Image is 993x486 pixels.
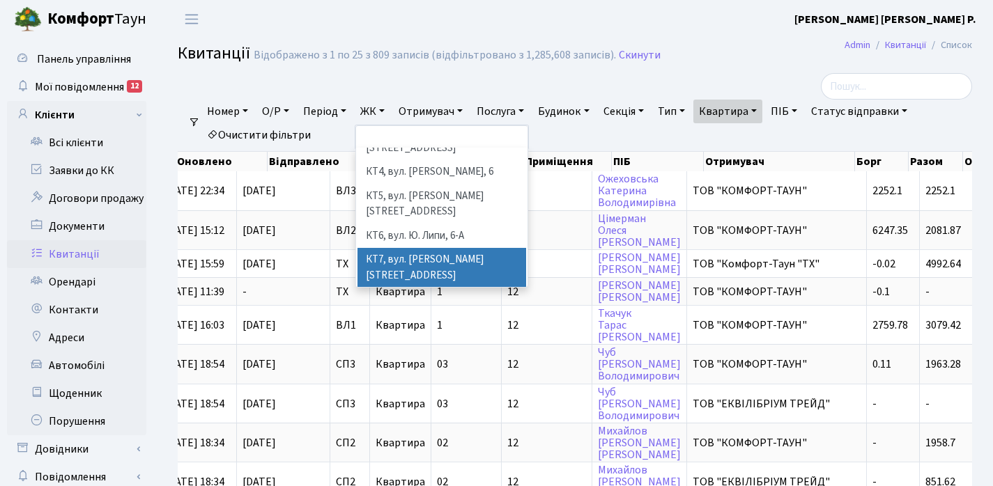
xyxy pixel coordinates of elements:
[164,435,224,450] span: [DATE] 18:34
[7,129,146,157] a: Всі клієнти
[164,396,224,411] span: [DATE] 18:54
[619,49,661,62] a: Скинути
[7,435,146,463] a: Довідники
[355,100,390,123] a: ЖК
[652,100,691,123] a: Тип
[7,157,146,185] a: Заявки до КК
[437,396,448,411] span: 03
[872,318,908,333] span: 2759.78
[598,423,681,462] a: Михайлов[PERSON_NAME][PERSON_NAME]
[925,256,961,272] span: 4992.64
[357,224,526,249] li: КТ6, вул. Ю. Липи, 6-А
[872,183,902,198] span: 2252.1
[7,73,146,101] a: Мої повідомлення12
[821,73,972,100] input: Пошук...
[336,185,364,196] span: ВЛ3
[704,152,855,171] th: Отримувач
[376,284,425,299] span: Квартира
[243,398,324,409] span: [DATE]
[164,183,224,198] span: [DATE] 22:34
[376,396,425,411] span: Квартира
[164,256,224,272] span: [DATE] 15:59
[437,284,442,299] span: 1
[357,185,526,224] li: КТ5, вул. [PERSON_NAME][STREET_ADDRESS]
[47,8,114,30] b: Комфорт
[164,318,224,333] span: [DATE] 16:03
[176,152,268,171] th: Оновлено
[598,100,649,123] a: Секція
[693,437,861,448] span: ТОВ "КОМФОРТ-ТАУН"
[598,250,681,277] a: [PERSON_NAME][PERSON_NAME]
[507,185,586,196] span: 12
[925,318,961,333] span: 3079.42
[693,100,762,123] a: Квартира
[925,183,955,198] span: 2252.1
[925,396,930,411] span: -
[35,79,124,95] span: Мої повідомлення
[507,258,586,269] span: 12
[598,171,676,210] a: ОжеховськаКатеринаВолодимирівна
[7,212,146,240] a: Документи
[794,11,976,28] a: [PERSON_NAME] [PERSON_NAME] Р.
[201,100,254,123] a: Номер
[7,379,146,407] a: Щоденник
[872,223,908,238] span: 6247.35
[336,437,364,448] span: СП2
[693,258,861,269] span: ТОВ "Комфорт-Таун "ТХ"
[507,437,586,448] span: 12
[437,356,448,372] span: 03
[598,384,681,423] a: Чуб[PERSON_NAME]Володимирович
[872,435,877,450] span: -
[127,80,142,93] div: 12
[243,437,324,448] span: [DATE]
[164,284,224,299] span: [DATE] 11:39
[765,100,803,123] a: ПІБ
[243,185,324,196] span: [DATE]
[7,45,146,73] a: Панель управління
[7,101,146,129] a: Клієнти
[243,359,324,370] span: [DATE]
[357,248,526,288] li: КТ7, вул. [PERSON_NAME][STREET_ADDRESS]
[806,100,913,123] a: Статус відправки
[164,356,224,372] span: [DATE] 18:54
[164,223,224,238] span: [DATE] 15:12
[376,435,425,450] span: Квартира
[598,345,681,384] a: Чуб[PERSON_NAME]Володимирович
[507,320,586,331] span: 12
[268,152,357,171] th: Відправлено
[598,306,681,345] a: ТкачукТарас[PERSON_NAME]
[926,38,972,53] li: Список
[925,284,930,299] span: -
[872,284,890,299] span: -0.1
[7,352,146,379] a: Автомобілі
[7,268,146,296] a: Орендарі
[925,223,961,238] span: 2081.87
[437,318,442,333] span: 1
[693,225,861,236] span: ТОВ "КОМФОРТ-ТАУН"
[872,256,895,272] span: -0.02
[336,359,364,370] span: СП3
[437,435,448,450] span: 02
[243,225,324,236] span: [DATE]
[14,6,42,33] img: logo.png
[598,278,681,305] a: [PERSON_NAME][PERSON_NAME]
[357,160,526,185] li: КТ4, вул. [PERSON_NAME], 6
[885,38,926,52] a: Квитанції
[7,240,146,268] a: Квитанції
[178,41,250,65] span: Квитанції
[693,359,861,370] span: ТОВ "КОМФОРТ-ТАУН"
[855,152,909,171] th: Борг
[336,286,364,297] span: ТХ
[256,100,295,123] a: О/Р
[794,12,976,27] b: [PERSON_NAME] [PERSON_NAME] Р.
[524,152,613,171] th: Приміщення
[909,152,963,171] th: Разом
[336,398,364,409] span: СП3
[507,359,586,370] span: 12
[174,8,209,31] button: Переключити навігацію
[37,52,131,67] span: Панель управління
[925,356,961,372] span: 1963.28
[7,407,146,435] a: Порушення
[254,49,616,62] div: Відображено з 1 по 25 з 809 записів (відфільтровано з 1,285,608 записів).
[201,123,316,147] a: Очистити фільтри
